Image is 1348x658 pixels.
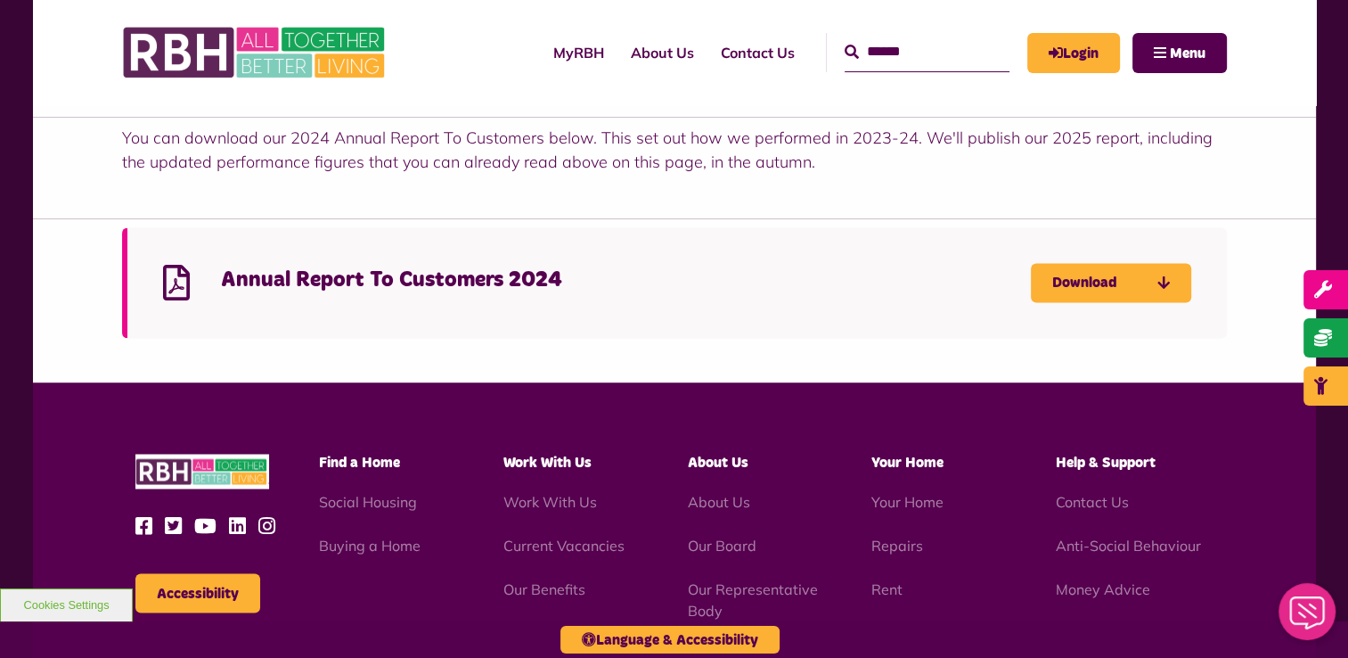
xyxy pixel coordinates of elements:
[503,456,592,470] span: Work With Us
[221,267,1031,294] h4: Annual Report To Customers 2024
[319,456,400,470] span: Find a Home
[1056,580,1150,597] a: Money Advice
[871,456,944,470] span: Your Home
[687,580,817,619] a: Our Representative Body
[707,29,808,77] a: Contact Us
[617,29,707,77] a: About Us
[503,492,597,510] a: Work With Us
[122,18,389,87] img: RBH
[687,456,748,470] span: About Us
[503,536,625,554] a: Current Vacancies
[871,536,923,554] a: Repairs
[1132,33,1227,73] button: Navigation
[1170,46,1205,61] span: Menu
[560,626,780,654] button: Language & Accessibility
[1056,492,1129,510] a: Contact Us
[687,536,756,554] a: Our Board
[503,580,585,597] a: Our Benefits
[122,126,1227,174] p: You can download our 2024 Annual Report To Customers below. This set out how we performed in 2023...
[319,492,417,510] a: Social Housing - open in a new tab
[1056,536,1201,554] a: Anti-Social Behaviour
[319,536,421,554] a: Buying a Home
[1056,456,1156,470] span: Help & Support
[871,580,903,597] a: Rent
[845,33,1009,71] input: Search
[135,454,269,489] img: RBH
[135,573,260,613] button: Accessibility
[1268,578,1348,658] iframe: Netcall Web Assistant for live chat
[687,492,749,510] a: About Us
[540,29,617,77] a: MyRBH
[1027,33,1120,73] a: MyRBH
[1031,263,1191,302] a: Download Annual Report To Customers 2024 - open in a new tab
[871,492,944,510] a: Your Home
